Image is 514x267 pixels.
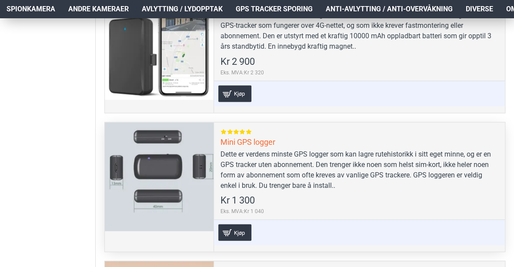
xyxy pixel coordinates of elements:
span: Kr 2 900 [220,57,255,66]
span: Andre kameraer [68,4,129,14]
span: Kjøp [232,90,247,96]
div: Batteridrevet GPS-tracker til bil og båt – uten abonnement Dette er en robust og vanntett GPS-tra... [220,10,498,52]
span: Anti-avlytting / Anti-overvåkning [326,4,453,14]
span: Kjøp [232,230,247,235]
span: GPS Tracker Sporing [236,4,313,14]
span: Avlytting / Lydopptak [142,4,223,14]
span: Spionkamera [7,4,55,14]
span: Diverse [466,4,493,14]
div: Dette er verdens minste GPS logger som kan lagre rutehistorikk i sitt eget minne, og er en GPS tr... [220,149,498,190]
a: Mini GPS logger [220,137,275,147]
span: Eks. MVA:Kr 1 040 [220,207,264,215]
a: Mini GPS logger Mini GPS logger [105,122,214,231]
span: Kr 1 300 [220,195,255,205]
span: Eks. MVA:Kr 2 320 [220,68,264,76]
